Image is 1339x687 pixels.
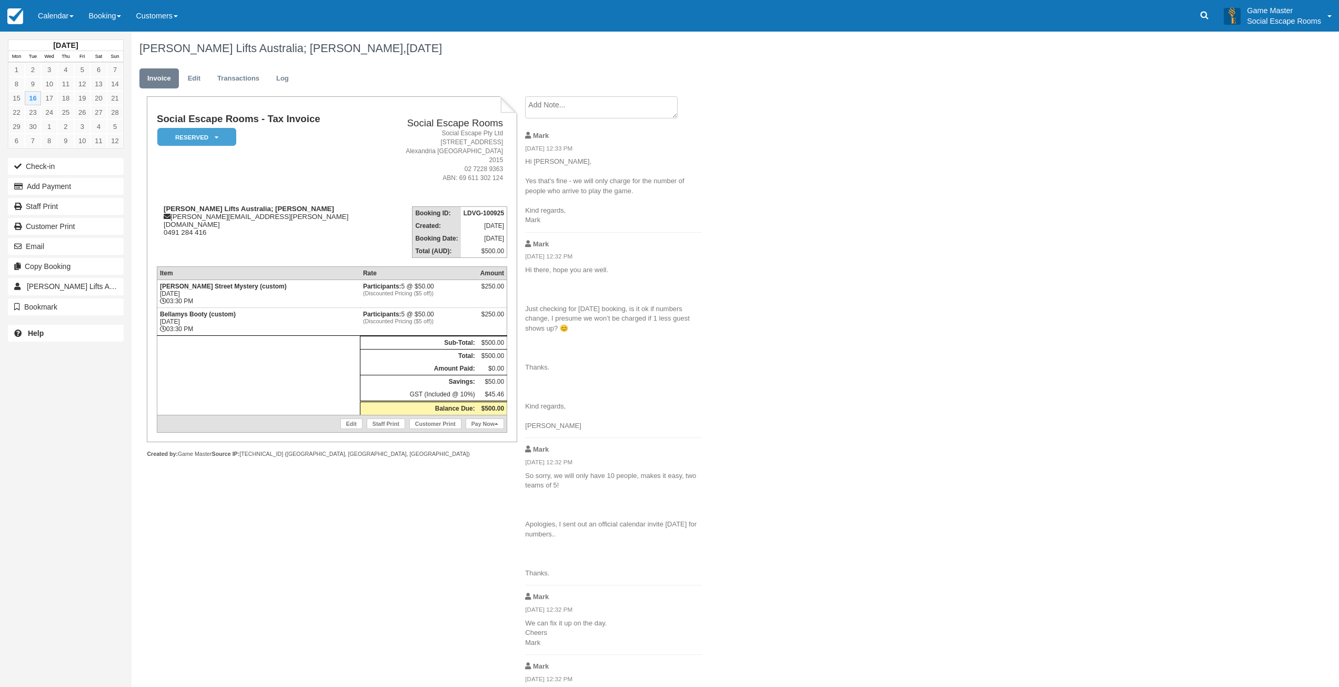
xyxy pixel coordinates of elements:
a: 24 [41,105,57,120]
strong: Bellamys Booty (custom) [160,311,236,318]
strong: Participants [363,283,401,290]
td: $45.46 [478,388,507,402]
strong: LDVG-100925 [464,210,504,217]
p: Social Escape Rooms [1247,16,1321,26]
a: 10 [74,134,90,148]
span: [DATE] [406,42,442,55]
a: Edit [340,419,363,429]
h2: Social Escape Rooms [394,118,503,129]
th: Wed [41,51,57,63]
a: 3 [74,120,90,134]
em: (Discounted Pricing ($5 off)) [363,318,475,324]
p: Hi [PERSON_NAME], Yes that's fine - we will only charge for the number of people who arrive to pl... [525,157,702,225]
strong: Mark [533,593,549,601]
th: Created: [412,220,461,232]
a: 10 [41,77,57,91]
a: 13 [90,77,107,91]
strong: Created by: [147,451,178,457]
th: Mon [8,51,25,63]
h1: Social Escape Rooms - Tax Invoice [157,114,390,125]
strong: Mark [533,132,549,140]
button: Check-in [8,158,124,175]
a: 9 [57,134,74,148]
a: 1 [8,63,25,77]
th: Tue [25,51,41,63]
p: We can fix it up on the day. Cheers Mark [525,619,702,648]
th: Fri [74,51,90,63]
strong: [PERSON_NAME] Lifts Australia; [PERSON_NAME] [164,205,334,213]
a: 21 [107,91,123,105]
a: 1 [41,120,57,134]
p: Hi there, hope you are well. Just checking for [DATE] booking, is it ok if numbers change, I pres... [525,265,702,431]
td: 5 @ $50.00 [360,307,478,335]
th: Amount Paid: [360,362,478,375]
a: 25 [57,105,74,120]
a: Help [8,325,124,342]
a: 30 [25,120,41,134]
a: Log [268,68,297,89]
a: 9 [25,77,41,91]
strong: Mark [533,240,549,248]
a: 12 [74,77,90,91]
strong: [PERSON_NAME] Street Mystery (custom) [160,283,287,290]
a: 20 [90,91,107,105]
div: [PERSON_NAME][EMAIL_ADDRESS][PERSON_NAME][DOMAIN_NAME] 0491 284 416 [157,205,390,236]
th: Balance Due: [360,401,478,415]
th: Total (AUD): [412,245,461,258]
p: So sorry, we will only have 10 people, makes it easy, two teams of 5! Apologies, I sent out an of... [525,471,702,579]
a: 29 [8,120,25,134]
a: Pay Now [466,419,504,429]
button: Add Payment [8,178,124,195]
a: 5 [74,63,90,77]
td: GST (Included @ 10%) [360,388,478,402]
td: [DATE] 03:30 PM [157,280,360,307]
span: [PERSON_NAME] Lifts Australia; [PERSON_NAME] [27,282,198,291]
td: $50.00 [478,375,507,388]
div: $250.00 [480,311,504,326]
td: 5 @ $50.00 [360,280,478,307]
strong: [DATE] [53,41,78,49]
td: [DATE] [461,220,507,232]
td: $500.00 [478,349,507,362]
address: Social Escape Pty Ltd [STREET_ADDRESS] Alexandria [GEOGRAPHIC_DATA] 2015 02 7228 9363 ABN: 69 611... [394,129,503,183]
a: [PERSON_NAME] Lifts Australia; [PERSON_NAME] [8,278,124,295]
a: Reserved [157,127,233,147]
a: 15 [8,91,25,105]
a: Edit [180,68,208,89]
a: 3 [41,63,57,77]
th: Sun [107,51,123,63]
th: Booking Date: [412,232,461,245]
div: Game Master [TECHNICAL_ID] ([GEOGRAPHIC_DATA], [GEOGRAPHIC_DATA], [GEOGRAPHIC_DATA]) [147,450,517,458]
th: Item [157,266,360,280]
td: $500.00 [461,245,507,258]
td: $500.00 [478,336,507,349]
a: 11 [90,134,107,148]
button: Email [8,238,124,255]
a: 19 [74,91,90,105]
a: 4 [57,63,74,77]
a: Staff Print [367,419,405,429]
a: 2 [25,63,41,77]
a: 23 [25,105,41,120]
th: Rate [360,266,478,280]
em: [DATE] 12:32 PM [525,605,702,617]
a: Customer Print [8,218,124,235]
td: [DATE] 03:30 PM [157,307,360,335]
a: 6 [8,134,25,148]
th: Sat [90,51,107,63]
a: 28 [107,105,123,120]
a: 2 [57,120,74,134]
th: Amount [478,266,507,280]
a: 17 [41,91,57,105]
strong: $500.00 [481,405,504,412]
strong: Source IP: [212,451,240,457]
a: 27 [90,105,107,120]
a: 14 [107,77,123,91]
a: 7 [25,134,41,148]
strong: Mark [533,662,549,670]
a: 11 [57,77,74,91]
a: 5 [107,120,123,134]
a: 4 [90,120,107,134]
a: Staff Print [8,198,124,215]
a: 26 [74,105,90,120]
